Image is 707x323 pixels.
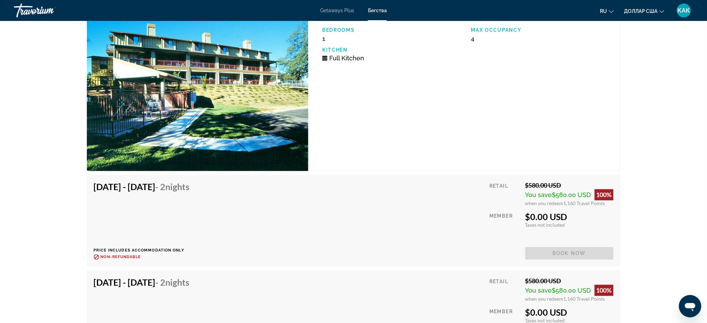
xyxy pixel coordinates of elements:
[166,182,190,192] span: Nights
[156,277,190,288] span: - 2
[322,27,464,33] p: Bedrooms
[525,287,552,294] span: You save
[624,6,664,16] button: Изменить валюту
[525,182,614,189] div: $580.00 USD
[525,201,564,206] span: when you redeem
[624,8,658,14] font: доллар США
[166,277,190,288] span: Nights
[600,8,607,14] font: ru
[564,296,605,302] span: 1,160 Travel Points
[94,248,195,253] p: Price includes accommodation only
[322,47,464,53] p: Kitchen
[368,8,387,13] a: Бегства
[679,295,701,317] iframe: Кнопка запуска окна обмена сообщениями
[525,222,565,228] span: Taxes not included
[14,1,84,20] a: Травориум
[564,201,605,206] span: 1,160 Travel Points
[87,2,309,171] img: 5489E01X.jpg
[471,27,613,33] p: Max Occupancy
[525,296,564,302] span: when you redeem
[595,189,614,201] div: 100%
[600,6,614,16] button: Изменить язык
[489,212,520,242] div: Member
[552,287,591,294] span: $580.00 USD
[156,182,190,192] span: - 2
[678,7,690,14] font: КАК
[94,277,190,288] h4: [DATE] - [DATE]
[322,35,325,42] span: 1
[101,255,141,260] span: Non-refundable
[675,3,693,18] button: Меню пользователя
[94,182,190,192] h4: [DATE] - [DATE]
[329,55,364,62] span: Full Kitchen
[525,277,614,285] div: $580.00 USD
[525,212,614,222] div: $0.00 USD
[552,191,591,199] span: $580.00 USD
[525,191,552,199] span: You save
[320,8,354,13] a: Getaways Plus
[595,285,614,296] div: 100%
[489,277,520,302] div: Retail
[525,307,614,318] div: $0.00 USD
[471,35,475,42] span: 4
[489,182,520,206] div: Retail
